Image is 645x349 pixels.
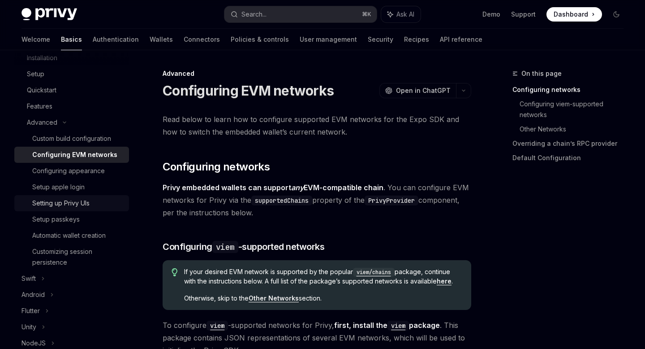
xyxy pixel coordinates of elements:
[21,273,36,284] div: Swift
[163,240,324,253] span: Configuring -supported networks
[362,11,371,18] span: ⌘ K
[163,160,270,174] span: Configuring networks
[511,10,536,19] a: Support
[184,29,220,50] a: Connectors
[14,98,129,114] a: Features
[61,29,82,50] a: Basics
[32,149,117,160] div: Configuring EVM networks
[163,69,471,78] div: Advanced
[21,289,45,300] div: Android
[520,122,631,136] a: Other Networks
[150,29,173,50] a: Wallets
[14,179,129,195] a: Setup apple login
[404,29,429,50] a: Recipes
[520,97,631,122] a: Configuring viem-supported networks
[32,198,90,209] div: Setting up Privy UIs
[14,82,129,98] a: Quickstart
[14,244,129,270] a: Customizing session persistence
[512,83,631,97] a: Configuring networks
[437,277,451,285] a: here
[14,211,129,227] a: Setup passkeys
[396,10,414,19] span: Ask AI
[93,29,139,50] a: Authentication
[206,321,228,330] a: viem
[32,166,105,176] div: Configuring appearance
[554,10,588,19] span: Dashboard
[379,83,456,98] button: Open in ChatGPT
[27,117,57,128] div: Advanced
[172,268,178,276] svg: Tip
[27,69,44,79] div: Setup
[609,7,623,22] button: Toggle dark mode
[521,68,562,79] span: On this page
[381,6,421,22] button: Ask AI
[224,6,376,22] button: Search...⌘K
[14,147,129,163] a: Configuring EVM networks
[512,151,631,165] a: Default Configuration
[368,29,393,50] a: Security
[241,9,267,20] div: Search...
[365,196,418,205] code: PrivyProvider
[32,182,85,192] div: Setup apple login
[334,321,440,330] strong: first, install the package
[206,321,228,331] code: viem
[546,7,602,22] a: Dashboard
[251,196,312,205] code: supportedChains
[249,294,299,302] a: Other Networks
[163,181,471,219] span: . You can configure EVM networks for Privy via the property of the component, per the instruction...
[32,214,80,225] div: Setup passkeys
[440,29,482,50] a: API reference
[184,267,462,286] span: If your desired EVM network is supported by the popular package, continue with the instructions b...
[27,101,52,112] div: Features
[32,246,124,268] div: Customizing session persistence
[387,321,409,330] a: viem
[396,86,451,95] span: Open in ChatGPT
[300,29,357,50] a: User management
[21,305,40,316] div: Flutter
[21,338,46,349] div: NodeJS
[184,294,462,303] span: Otherwise, skip to the section.
[14,227,129,244] a: Automatic wallet creation
[14,131,129,147] a: Custom build configuration
[163,83,334,99] h1: Configuring EVM networks
[32,230,106,241] div: Automatic wallet creation
[387,321,409,331] code: viem
[353,268,395,277] code: viem/chains
[512,136,631,151] a: Overriding a chain’s RPC provider
[21,29,50,50] a: Welcome
[21,322,36,332] div: Unity
[14,195,129,211] a: Setting up Privy UIs
[353,268,395,275] a: viem/chains
[231,29,289,50] a: Policies & controls
[14,66,129,82] a: Setup
[27,85,56,96] div: Quickstart
[32,133,111,144] div: Custom build configuration
[14,163,129,179] a: Configuring appearance
[291,183,304,192] em: any
[212,241,238,253] code: viem
[21,8,77,21] img: dark logo
[482,10,500,19] a: Demo
[163,113,471,138] span: Read below to learn how to configure supported EVM networks for the Expo SDK and how to switch th...
[163,183,383,192] strong: Privy embedded wallets can support EVM-compatible chain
